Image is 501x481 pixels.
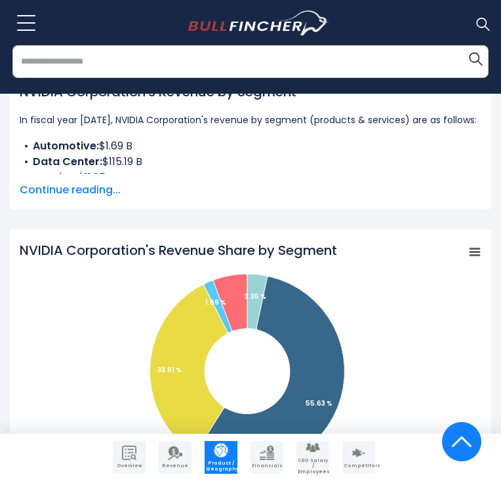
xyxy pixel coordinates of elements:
span: Product / Geography [206,461,236,472]
span: Continue reading... [20,182,481,198]
button: Search [462,45,489,71]
a: Company Employees [296,441,329,474]
span: Revenue [160,463,190,469]
a: Company Product/Geography [205,441,237,474]
b: Data Center: [33,154,102,169]
a: Company Competitors [342,441,375,474]
tspan: NVIDIA Corporation's Revenue Share by Segment [20,241,337,260]
tspan: 3.35 % [245,292,266,301]
a: Company Revenue [159,441,191,474]
li: $11.35 B [20,170,481,185]
tspan: 33.61 % [157,365,182,375]
a: Company Overview [113,441,146,474]
li: $1.69 B [20,138,481,154]
b: Gaming: [33,170,78,185]
span: Financials [252,463,282,469]
tspan: 1.69 % [205,298,226,307]
a: Go to homepage [188,10,329,35]
span: Competitors [344,463,374,469]
a: Company Financials [250,441,283,474]
img: bullfincher logo [188,10,329,35]
li: $115.19 B [20,154,481,170]
span: Overview [114,463,144,469]
b: Automotive: [33,138,99,153]
span: CEO Salary / Employees [298,458,328,474]
tspan: 55.63 % [306,398,332,408]
p: In fiscal year [DATE], NVIDIA Corporation's revenue by segment (products & services) are as follows: [20,112,481,128]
